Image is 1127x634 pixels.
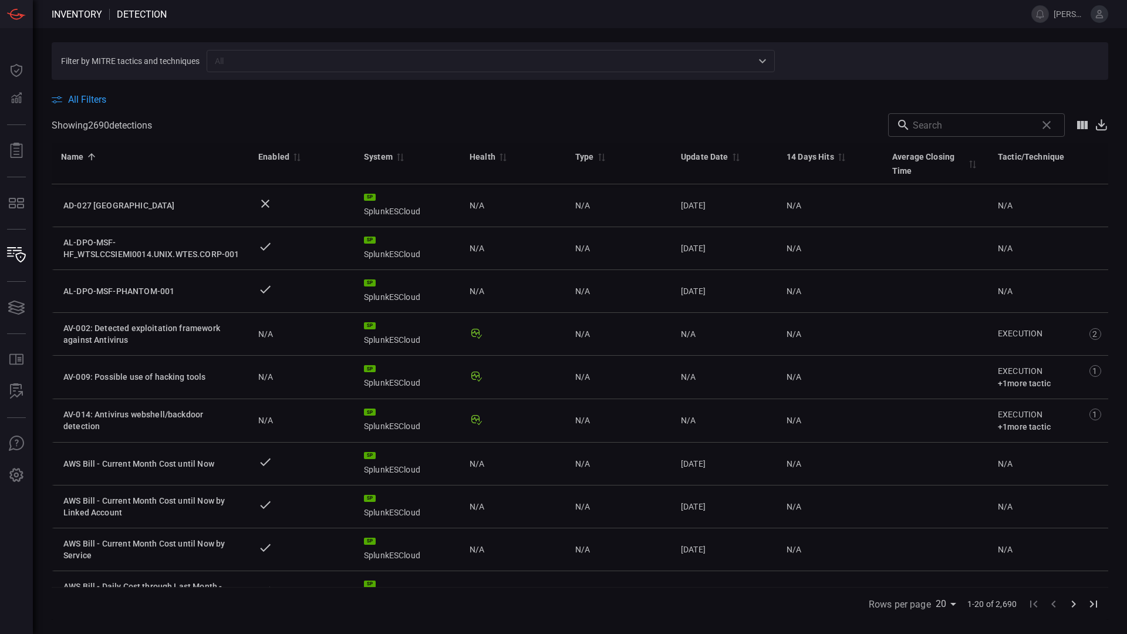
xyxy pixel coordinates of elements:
div: Update Date [681,150,728,164]
div: SP [364,581,376,588]
button: Preferences [2,461,31,490]
button: Go to last page [1084,594,1104,614]
span: N/A [258,416,273,425]
span: Sort by Type descending [594,151,608,162]
div: SP [364,279,376,286]
div: Rows per page [936,595,960,613]
div: Type [575,150,594,164]
div: SplunkESCloud [364,495,451,518]
div: 2 [1089,328,1101,340]
span: N/A [470,544,484,555]
td: [DATE] [672,571,777,614]
td: [DATE] [672,227,777,270]
button: ALERT ANALYSIS [2,377,31,406]
button: MITRE - Detection Posture [2,189,31,217]
span: N/A [575,244,590,253]
span: All Filters [68,94,106,105]
span: + 1 more tactic [998,422,1051,431]
div: SplunkESCloud [364,365,451,389]
span: Detection [117,9,167,20]
span: N/A [470,458,484,470]
span: Sort by System ascending [393,151,407,162]
div: SplunkESCloud [364,581,451,604]
label: Rows per page [869,598,931,611]
span: N/A [787,545,801,554]
span: Sort by 14 Days Hits descending [834,151,848,162]
span: N/A [470,200,484,211]
div: System [364,150,393,164]
div: SplunkESCloud [364,452,451,475]
div: SP [364,452,376,459]
div: SplunkESCloud [364,237,451,260]
div: 14 Days Hits [787,150,834,164]
div: AV-002: Detected exploitation framework against Antivirus [63,322,239,346]
div: SP [364,322,376,329]
span: Sort by Enabled descending [289,151,303,162]
div: SP [364,365,376,372]
td: [DATE] [672,184,777,227]
span: Filter by MITRE tactics and techniques [61,56,200,66]
span: N/A [470,285,484,297]
div: AWS Bill - Current Month Cost until Now [63,458,239,470]
div: SP [364,538,376,545]
span: N/A [258,372,273,382]
span: N/A [470,242,484,254]
div: Execution [998,409,1077,421]
button: Show/Hide columns [1071,113,1094,137]
div: Name [61,150,84,164]
span: Showing 2690 detection s [52,120,152,131]
div: SplunkESCloud [364,538,451,561]
div: AV-014: Antivirus webshell/backdoor detection [63,409,239,432]
span: [PERSON_NAME][EMAIL_ADDRESS][PERSON_NAME][DOMAIN_NAME] [1054,9,1086,19]
span: N/A [787,286,801,296]
span: N/A [998,244,1013,253]
button: Detections [2,85,31,113]
span: N/A [787,329,801,339]
span: N/A [470,586,484,598]
div: SP [364,237,376,244]
span: Sort by Average Closing Time descending [965,158,979,169]
span: N/A [787,244,801,253]
span: Sorted by Name ascending [84,151,98,162]
td: [DATE] [672,528,777,571]
span: N/A [681,329,696,339]
span: N/A [575,329,590,339]
span: N/A [575,545,590,554]
span: Go to next page [1064,598,1084,609]
span: N/A [998,459,1013,468]
button: Rule Catalog [2,346,31,374]
button: Cards [2,294,31,322]
div: AV-009: Possible use of hacking tools [63,371,239,383]
button: Ask Us A Question [2,430,31,458]
span: Inventory [52,9,102,20]
div: Enabled [258,150,289,164]
span: N/A [787,502,801,511]
div: SplunkESCloud [364,322,451,346]
span: 1-20 of 2,690 [967,598,1017,610]
span: N/A [575,286,590,296]
input: Search [913,113,1032,137]
td: [DATE] [672,485,777,528]
span: Sort by Update Date descending [728,151,743,162]
span: N/A [575,502,590,511]
div: AL-DPO-MSF-PHANTOM-001 [63,285,239,297]
button: Go to next page [1064,594,1084,614]
span: Go to last page [1084,598,1104,609]
div: Tactic/Technique [998,150,1064,164]
span: N/A [998,502,1013,511]
div: 1 [1089,409,1101,420]
span: Sort by Health ascending [495,151,509,162]
span: N/A [787,416,801,425]
span: Clear search [1037,115,1057,135]
span: + 1 more tactic [998,379,1051,388]
span: N/A [575,416,590,425]
div: AL-DPO-MSF-HF_WTSLCCSIEMI0014.UNIX.WTES.CORP-001 [63,237,239,260]
span: N/A [470,501,484,512]
span: N/A [681,416,696,425]
button: Reports [2,137,31,165]
button: Inventory [2,241,31,269]
div: SplunkESCloud [364,194,451,217]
